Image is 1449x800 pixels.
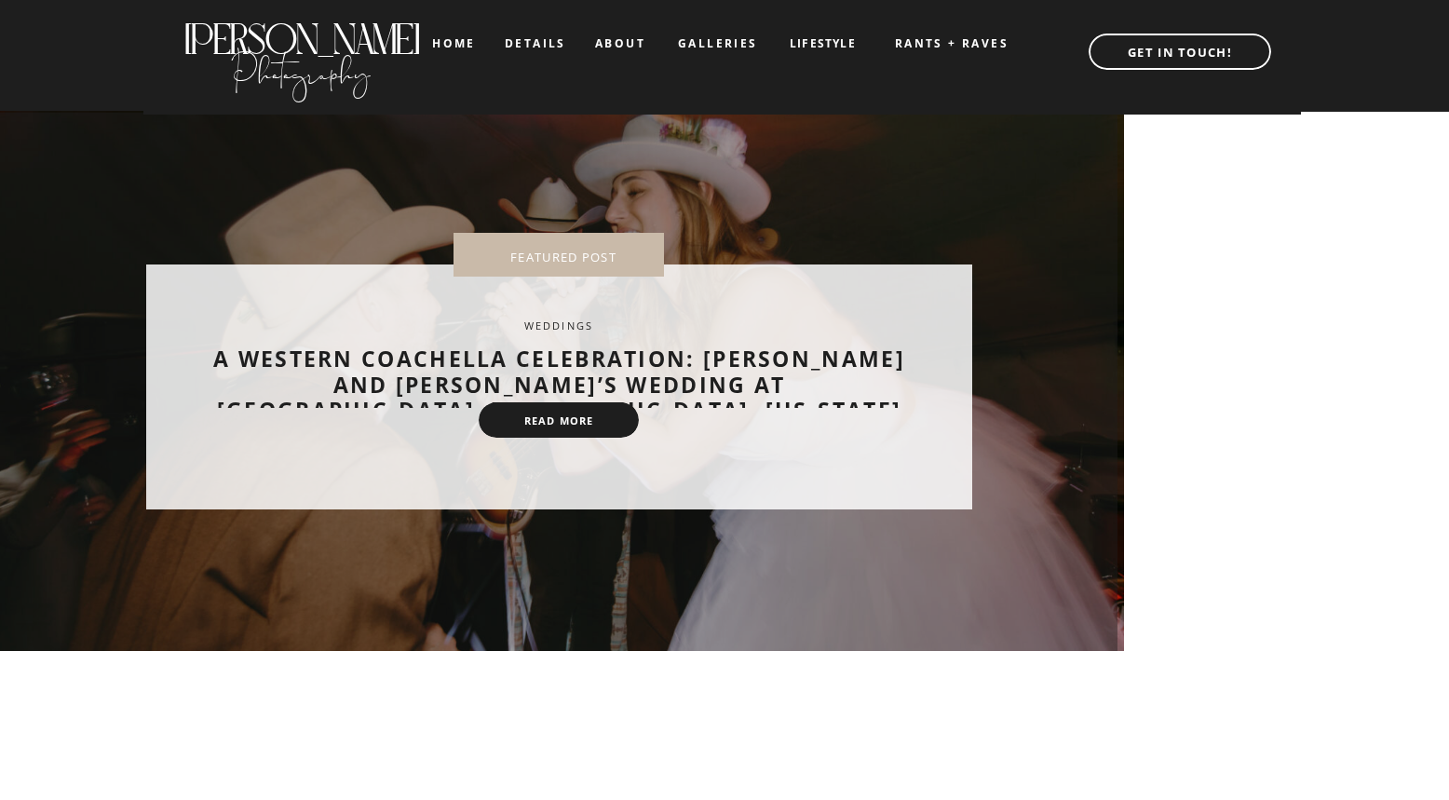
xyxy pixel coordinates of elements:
a: GET IN TOUCH! [1070,40,1290,59]
a: LIFESTYLE [776,37,870,50]
a: about [595,37,644,50]
a: read more [504,414,614,427]
a: RANTS + RAVES [877,37,1026,50]
b: GET IN TOUCH! [1128,44,1232,61]
a: [PERSON_NAME] [182,15,421,46]
a: A Western Coachella Celebration: [PERSON_NAME] and [PERSON_NAME]’s Wedding at [GEOGRAPHIC_DATA], ... [213,344,905,425]
a: home [432,37,476,49]
a: details [505,37,566,48]
a: Photography [182,36,421,98]
a: Weddings [524,319,594,332]
nav: FEATURED POST [483,251,643,260]
a: galleries [678,37,755,50]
